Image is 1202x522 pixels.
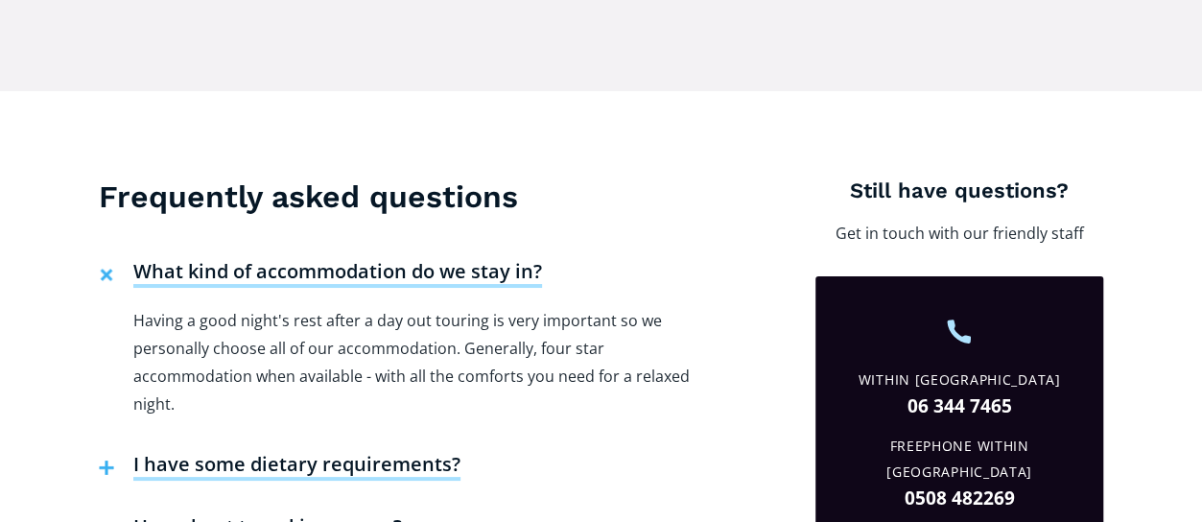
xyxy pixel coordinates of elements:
button: I have some dietary requirements? [89,438,470,500]
h4: Still have questions? [815,178,1103,205]
a: 06 344 7465 [830,393,1089,419]
p: Having a good night's rest after a day out touring is very important so we personally choose all ... [133,307,694,418]
h4: What kind of accommodation do we stay in? [133,259,542,288]
a: 0508 482269 [830,486,1089,511]
div: Within [GEOGRAPHIC_DATA] [830,368,1089,393]
p: Get in touch with our friendly staff [815,220,1103,248]
h4: I have some dietary requirements? [133,452,460,481]
div: Freephone Within [GEOGRAPHIC_DATA] [830,434,1089,486]
h3: Frequently asked questions [99,178,694,216]
button: What kind of accommodation do we stay in? [89,245,552,307]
